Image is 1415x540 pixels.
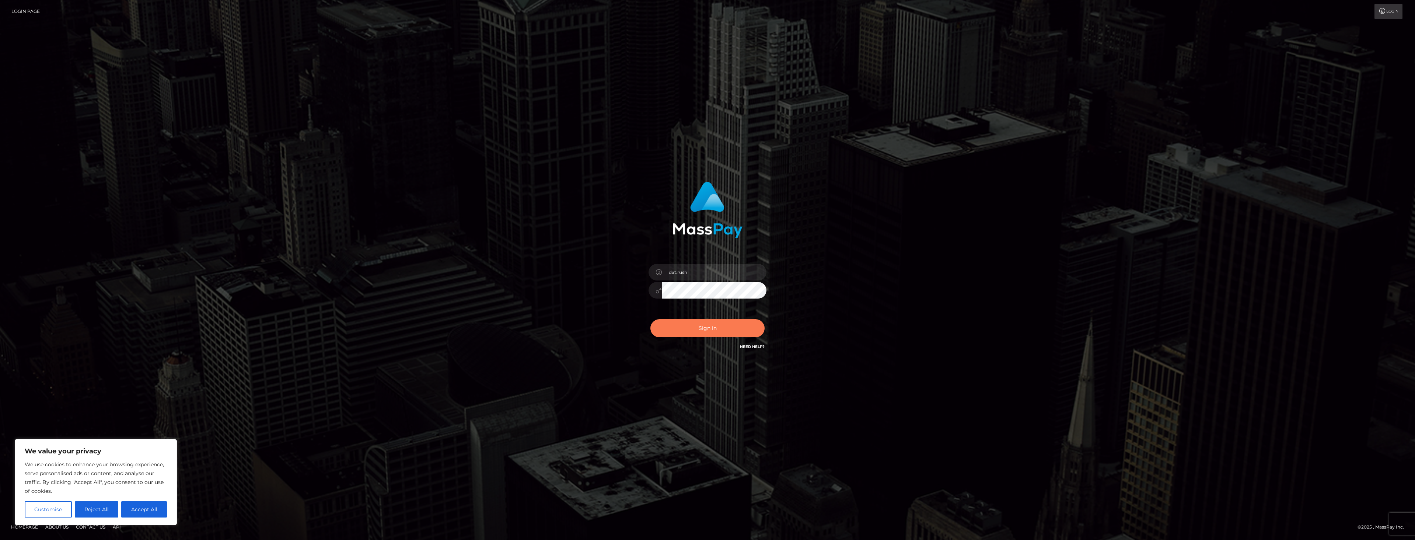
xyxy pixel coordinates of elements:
[15,439,177,525] div: We value your privacy
[25,501,72,518] button: Customise
[25,447,167,456] p: We value your privacy
[110,521,124,533] a: API
[73,521,108,533] a: Contact Us
[672,182,743,238] img: MassPay Login
[8,521,41,533] a: Homepage
[25,460,167,495] p: We use cookies to enhance your browsing experience, serve personalised ads or content, and analys...
[75,501,119,518] button: Reject All
[740,344,765,349] a: Need Help?
[121,501,167,518] button: Accept All
[1374,4,1402,19] a: Login
[42,521,71,533] a: About Us
[11,4,40,19] a: Login Page
[662,264,766,281] input: Username...
[650,319,765,337] button: Sign in
[1358,523,1409,531] div: © 2025 , MassPay Inc.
